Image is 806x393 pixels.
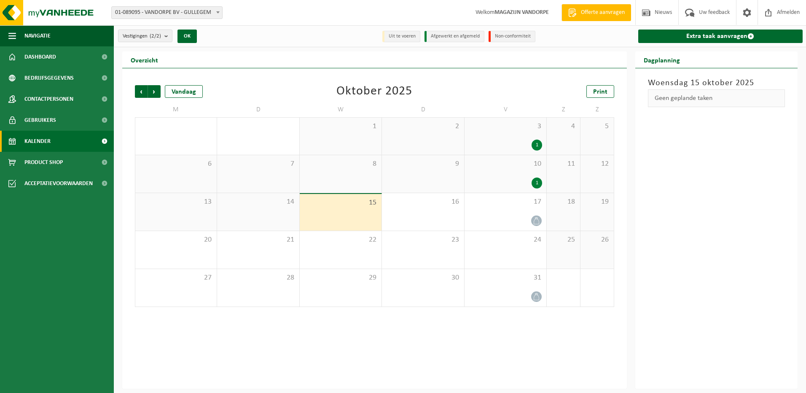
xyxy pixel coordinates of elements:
[382,102,464,117] td: D
[469,122,542,131] span: 3
[648,77,785,89] h3: Woensdag 15 oktober 2025
[386,197,459,207] span: 16
[579,8,627,17] span: Offerte aanvragen
[638,30,803,43] a: Extra taak aanvragen
[585,159,610,169] span: 12
[24,46,56,67] span: Dashboard
[140,235,212,245] span: 20
[562,4,631,21] a: Offerte aanvragen
[304,273,377,283] span: 29
[24,89,73,110] span: Contactpersonen
[585,235,610,245] span: 26
[304,159,377,169] span: 8
[304,198,377,207] span: 15
[24,25,51,46] span: Navigatie
[494,9,549,16] strong: MAGAZIJN VANDORPE
[551,159,576,169] span: 11
[532,178,542,188] div: 1
[648,89,785,107] div: Geen geplande taken
[469,197,542,207] span: 17
[112,7,222,19] span: 01-089095 - VANDORPE BV - GULLEGEM
[148,85,161,98] span: Volgende
[580,102,614,117] td: Z
[24,110,56,131] span: Gebruikers
[24,152,63,173] span: Product Shop
[123,30,161,43] span: Vestigingen
[122,51,167,68] h2: Overzicht
[150,33,161,39] count: (2/2)
[532,140,542,151] div: 1
[177,30,197,43] button: OK
[551,197,576,207] span: 18
[300,102,382,117] td: W
[24,173,93,194] span: Acceptatievoorwaarden
[551,122,576,131] span: 4
[336,85,412,98] div: Oktober 2025
[424,31,484,42] li: Afgewerkt en afgemeld
[635,51,688,68] h2: Dagplanning
[140,197,212,207] span: 13
[386,235,459,245] span: 23
[469,235,542,245] span: 24
[593,89,607,95] span: Print
[217,102,299,117] td: D
[135,102,217,117] td: M
[111,6,223,19] span: 01-089095 - VANDORPE BV - GULLEGEM
[140,159,212,169] span: 6
[304,235,377,245] span: 22
[585,197,610,207] span: 19
[386,159,459,169] span: 9
[304,122,377,131] span: 1
[221,159,295,169] span: 7
[551,235,576,245] span: 25
[165,85,203,98] div: Vandaag
[24,67,74,89] span: Bedrijfsgegevens
[386,122,459,131] span: 2
[221,273,295,283] span: 28
[547,102,580,117] td: Z
[585,122,610,131] span: 5
[118,30,172,42] button: Vestigingen(2/2)
[469,273,542,283] span: 31
[24,131,51,152] span: Kalender
[386,273,459,283] span: 30
[489,31,535,42] li: Non-conformiteit
[135,85,148,98] span: Vorige
[140,273,212,283] span: 27
[382,31,420,42] li: Uit te voeren
[4,374,141,393] iframe: chat widget
[465,102,547,117] td: V
[221,235,295,245] span: 21
[221,197,295,207] span: 14
[469,159,542,169] span: 10
[586,85,614,98] a: Print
